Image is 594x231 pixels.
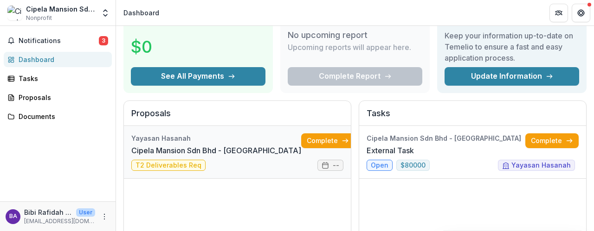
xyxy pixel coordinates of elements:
button: Get Help [572,4,590,22]
div: Cipela Mansion Sdn Bhd [26,4,95,14]
div: Documents [19,112,104,121]
p: User [76,208,95,217]
a: Documents [4,109,112,124]
p: [EMAIL_ADDRESS][DOMAIN_NAME] [24,217,95,225]
button: Open entity switcher [99,4,112,22]
a: Tasks [4,71,112,86]
h3: $0 [131,34,200,59]
span: Nonprofit [26,14,52,22]
p: Bibi Rafidah [PERSON_NAME] [24,207,72,217]
a: Update Information [445,67,579,86]
button: More [99,211,110,222]
div: Bibi Rafidah Mohd Amin [9,213,17,219]
span: Notifications [19,37,99,45]
a: External Task [367,145,414,156]
a: Cipela Mansion Sdn Bhd - [GEOGRAPHIC_DATA] [131,145,301,156]
nav: breadcrumb [120,6,163,19]
div: Dashboard [19,55,104,64]
button: Partners [549,4,568,22]
div: Proposals [19,93,104,102]
p: Upcoming reports will appear here. [288,42,411,53]
img: Cipela Mansion Sdn Bhd [7,6,22,20]
button: Notifications3 [4,33,112,48]
button: See All Payments [131,67,265,86]
a: Complete [301,133,355,148]
h2: Proposals [131,108,343,126]
a: Proposals [4,90,112,105]
span: 3 [99,36,108,45]
div: Tasks [19,74,104,83]
h3: No upcoming report [288,30,368,40]
h2: Tasks [367,108,579,126]
a: Dashboard [4,52,112,67]
div: Dashboard [123,8,159,18]
a: Complete [525,133,579,148]
h3: Keep your information up-to-date on Temelio to ensure a fast and easy application process. [445,30,579,63]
